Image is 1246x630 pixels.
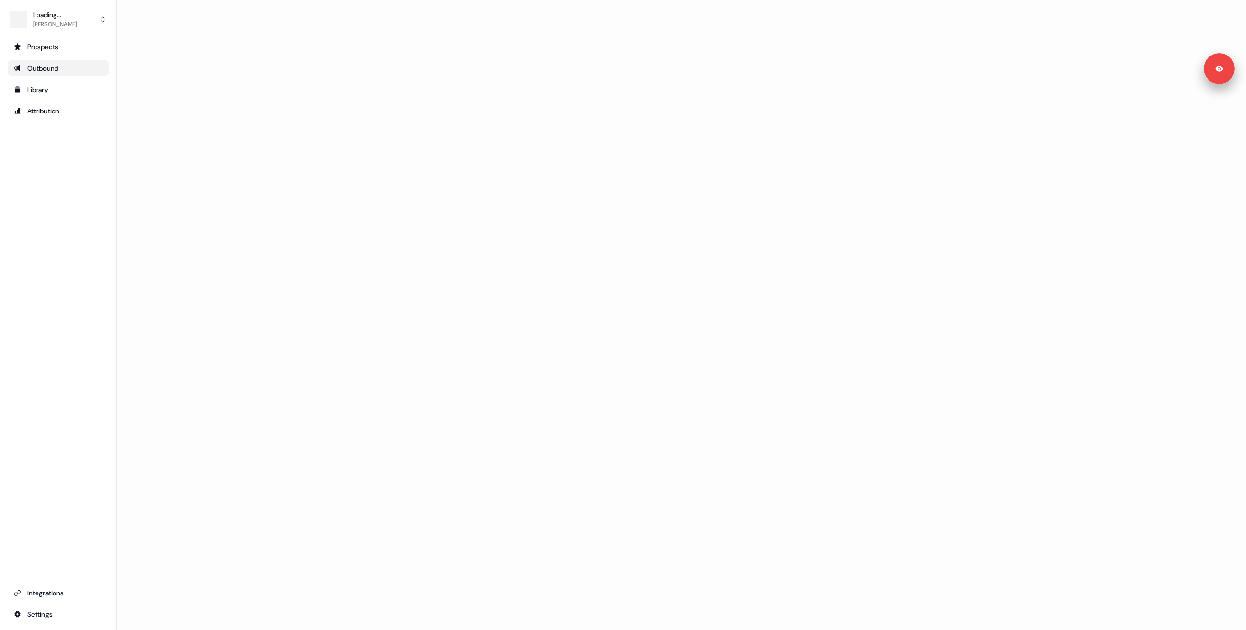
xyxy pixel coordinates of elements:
a: Go to integrations [8,585,109,601]
a: Go to templates [8,82,109,97]
div: Attribution [14,106,103,116]
a: Go to prospects [8,39,109,55]
div: Library [14,85,103,94]
div: Settings [14,610,103,619]
div: Prospects [14,42,103,52]
div: Integrations [14,588,103,598]
a: Go to attribution [8,103,109,119]
a: Go to outbound experience [8,60,109,76]
a: Go to integrations [8,607,109,622]
div: Outbound [14,63,103,73]
div: [PERSON_NAME] [33,19,77,29]
div: Loading... [33,10,77,19]
button: Loading...[PERSON_NAME] [8,8,109,31]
